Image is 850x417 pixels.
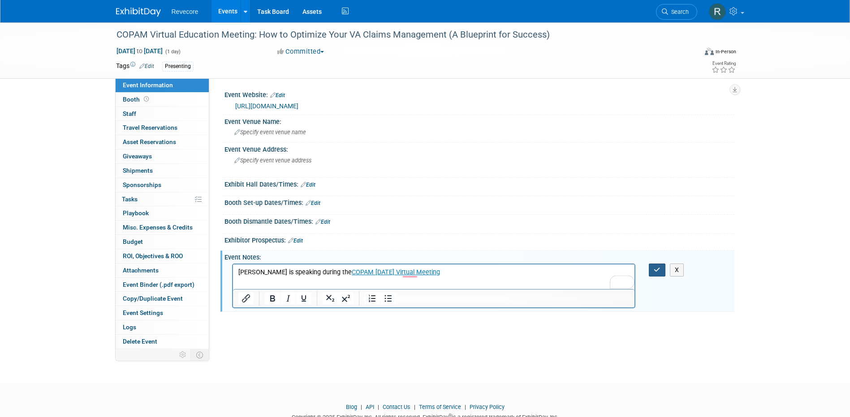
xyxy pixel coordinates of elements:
[270,92,285,98] a: Edit
[462,404,468,410] span: |
[712,61,736,66] div: Event Rating
[116,78,209,92] a: Event Information
[123,252,183,260] span: ROI, Objectives & ROO
[338,292,354,305] button: Superscript
[116,8,161,17] img: ExhibitDay
[175,349,191,361] td: Personalize Event Tab Strip
[224,178,734,189] div: Exhibit Hall Dates/Times:
[123,309,163,316] span: Event Settings
[164,49,181,55] span: (1 day)
[142,96,151,102] span: Booth not reserved yet
[296,292,311,305] button: Underline
[116,164,209,178] a: Shipments
[172,8,198,15] span: Revecore
[224,234,734,245] div: Exhibitor Prospectus:
[315,219,330,225] a: Edit
[412,404,418,410] span: |
[116,149,209,163] a: Giveaways
[116,192,209,206] a: Tasks
[116,107,209,121] a: Staff
[123,110,136,117] span: Staff
[234,129,306,136] span: Specify event venue name
[274,47,328,56] button: Committed
[123,181,161,188] span: Sponsorships
[670,264,684,277] button: X
[375,404,381,410] span: |
[116,121,209,135] a: Travel Reservations
[123,167,153,174] span: Shipments
[123,224,193,231] span: Misc. Expenses & Credits
[139,63,154,69] a: Edit
[323,292,338,305] button: Subscript
[123,138,176,145] span: Asset Reservations
[116,61,154,72] td: Tags
[123,124,177,131] span: Travel Reservations
[162,62,194,71] div: Presenting
[265,292,280,305] button: Bold
[224,251,734,262] div: Event Notes:
[644,47,737,60] div: Event Format
[116,249,209,263] a: ROI, Objectives & ROO
[116,320,209,334] a: Logs
[116,278,209,292] a: Event Binder (.pdf export)
[233,264,635,289] iframe: Rich Text Area
[383,404,410,410] a: Contact Us
[470,404,505,410] a: Privacy Policy
[380,292,396,305] button: Bullet list
[123,281,194,288] span: Event Binder (.pdf export)
[116,292,209,306] a: Copy/Duplicate Event
[224,88,734,100] div: Event Website:
[135,47,144,55] span: to
[366,404,374,410] a: API
[123,323,136,331] span: Logs
[123,81,173,89] span: Event Information
[346,404,357,410] a: Blog
[116,93,209,106] a: Booth
[116,178,209,192] a: Sponsorships
[116,264,209,277] a: Attachments
[123,209,149,217] span: Playbook
[224,115,734,126] div: Event Venue Name:
[705,48,714,55] img: Format-Inperson.png
[116,206,209,220] a: Playbook
[123,96,151,103] span: Booth
[234,157,311,164] span: Specify event venue address
[358,404,364,410] span: |
[116,306,209,320] a: Event Settings
[116,135,209,149] a: Asset Reservations
[224,215,734,226] div: Booth Dismantle Dates/Times:
[123,238,143,245] span: Budget
[190,349,209,361] td: Toggle Event Tabs
[365,292,380,305] button: Numbered list
[113,27,684,43] div: COPAM Virtual Education Meeting: How to Optimize Your VA Claims Management (A Blueprint for Success)
[123,153,152,160] span: Giveaways
[306,200,320,206] a: Edit
[116,335,209,349] a: Delete Event
[123,295,183,302] span: Copy/Duplicate Event
[419,404,461,410] a: Terms of Service
[123,338,157,345] span: Delete Event
[224,196,734,208] div: Booth Set-up Dates/Times:
[116,235,209,249] a: Budget
[656,4,697,20] a: Search
[116,221,209,234] a: Misc. Expenses & Credits
[224,143,734,154] div: Event Venue Address:
[280,292,296,305] button: Italic
[715,48,736,55] div: In-Person
[709,3,726,20] img: Rachael Sires
[668,9,689,15] span: Search
[235,102,298,110] a: [URL][DOMAIN_NAME]
[288,238,303,244] a: Edit
[301,182,315,188] a: Edit
[116,47,163,55] span: [DATE] [DATE]
[123,267,159,274] span: Attachments
[238,292,254,305] button: Insert/edit link
[122,196,138,203] span: Tasks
